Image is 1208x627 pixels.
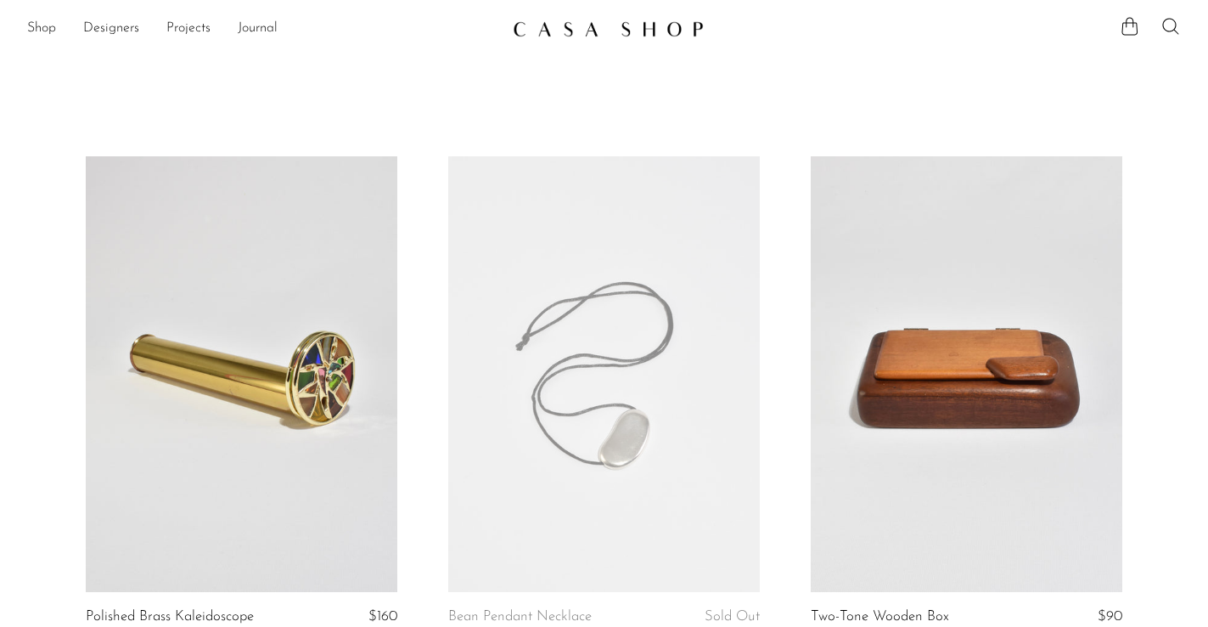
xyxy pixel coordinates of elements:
[448,609,592,624] a: Bean Pendant Necklace
[27,14,499,43] ul: NEW HEADER MENU
[27,18,56,40] a: Shop
[83,18,139,40] a: Designers
[1098,609,1122,624] span: $90
[368,609,397,624] span: $160
[811,609,949,624] a: Two-Tone Wooden Box
[705,609,760,624] span: Sold Out
[27,14,499,43] nav: Desktop navigation
[166,18,211,40] a: Projects
[86,609,254,624] a: Polished Brass Kaleidoscope
[238,18,278,40] a: Journal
